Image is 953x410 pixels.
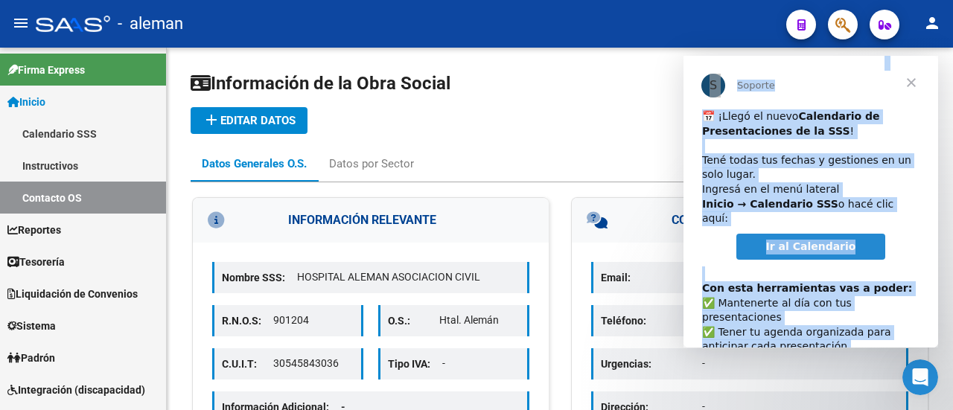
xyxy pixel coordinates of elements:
iframe: Intercom live chat mensaje [683,56,938,347]
span: Sistema [7,318,56,334]
h3: INFORMACIÓN RELEVANTE [193,198,549,243]
p: 30545843036 [273,356,354,371]
span: Firma Express [7,62,85,78]
p: Email: [601,269,702,286]
span: Liquidación de Convenios [7,286,138,302]
span: Tesorería [7,254,65,270]
div: ​✅ Mantenerte al día con tus presentaciones ✅ Tener tu agenda organizada para anticipar cada pres... [19,211,236,400]
span: Padrón [7,350,55,366]
p: R.N.O.S: [222,313,273,329]
mat-icon: menu [12,14,30,32]
span: Integración (discapacidad) [7,382,145,398]
p: - [702,356,899,371]
span: Inicio [7,94,45,110]
p: - [442,356,520,371]
div: Datos Generales O.S. [202,156,307,172]
div: Datos por Sector [329,156,414,172]
p: Tipo IVA: [388,356,442,372]
mat-icon: person [923,14,941,32]
h1: Información de la Obra Social [191,71,929,95]
span: Editar datos [203,114,296,127]
b: Con esta herramientas vas a poder: [19,226,229,238]
span: - aleman [118,7,183,40]
p: O.S.: [388,313,439,329]
p: Nombre SSS: [222,269,297,286]
mat-icon: add [203,111,220,129]
p: 901204 [273,313,354,328]
p: Htal. Alemán [439,313,520,328]
p: Teléfono: [601,313,702,329]
p: C.U.I.T: [222,356,273,372]
p: HOSPITAL ALEMAN ASOCIACION CIVIL [297,269,520,285]
span: Reportes [7,222,61,238]
button: Editar datos [191,107,307,134]
h3: CONTACTOS GENERALES [572,198,928,243]
p: Urgencias: [601,356,702,372]
iframe: Intercom live chat [902,359,938,395]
